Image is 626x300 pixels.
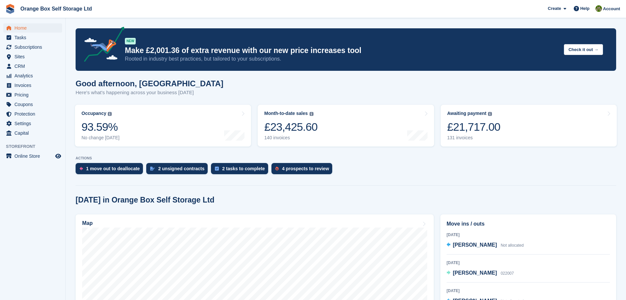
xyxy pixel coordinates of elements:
[580,5,590,12] span: Help
[3,81,62,90] a: menu
[271,163,336,177] a: 4 prospects to review
[6,143,65,150] span: Storefront
[3,90,62,99] a: menu
[14,151,54,161] span: Online Store
[14,109,54,119] span: Protection
[14,119,54,128] span: Settings
[125,38,136,44] div: NEW
[501,243,524,248] span: Not allocated
[14,52,54,61] span: Sites
[595,5,602,12] img: Pippa White
[14,128,54,138] span: Capital
[222,166,265,171] div: 2 tasks to complete
[18,3,95,14] a: Orange Box Self Storage Ltd
[264,120,317,134] div: £23,425.60
[3,71,62,80] a: menu
[447,260,610,266] div: [DATE]
[79,27,125,64] img: price-adjustments-announcement-icon-8257ccfd72463d97f412b2fc003d46551f7dbcb40ab6d574587a9cd5c0d94...
[75,105,251,147] a: Occupancy 93.59% No change [DATE]
[3,109,62,119] a: menu
[150,167,155,171] img: contract_signature_icon-13c848040528278c33f63329250d36e43548de30e8caae1d1a13099fd9432cc5.svg
[5,4,15,14] img: stora-icon-8386f47178a22dfd0bd8f6a31ec36ba5ce8667c1dd55bd0f319d3a0aa187defe.svg
[14,33,54,42] span: Tasks
[3,151,62,161] a: menu
[146,163,211,177] a: 2 unsigned contracts
[125,55,559,63] p: Rooted in industry best practices, but tailored to your subscriptions.
[86,166,140,171] div: 1 move out to deallocate
[447,269,514,278] a: [PERSON_NAME] 022007
[14,42,54,52] span: Subscriptions
[158,166,204,171] div: 2 unsigned contracts
[125,46,559,55] p: Make £2,001.36 of extra revenue with our new price increases tool
[603,6,620,12] span: Account
[82,220,93,226] h2: Map
[453,270,497,276] span: [PERSON_NAME]
[3,42,62,52] a: menu
[258,105,434,147] a: Month-to-date sales £23,425.60 140 invoices
[264,111,308,116] div: Month-to-date sales
[275,167,279,171] img: prospect-51fa495bee0391a8d652442698ab0144808aea92771e9ea1ae160a38d050c398.svg
[76,196,215,205] h2: [DATE] in Orange Box Self Storage Ltd
[447,220,610,228] h2: Move ins / outs
[447,120,500,134] div: £21,717.00
[447,111,487,116] div: Awaiting payment
[108,112,112,116] img: icon-info-grey-7440780725fd019a000dd9b08b2336e03edf1995a4989e88bcd33f0948082b44.svg
[3,100,62,109] a: menu
[3,33,62,42] a: menu
[14,23,54,33] span: Home
[3,52,62,61] a: menu
[211,163,271,177] a: 2 tasks to complete
[3,23,62,33] a: menu
[447,288,610,294] div: [DATE]
[441,105,617,147] a: Awaiting payment £21,717.00 131 invoices
[447,135,500,141] div: 131 invoices
[14,100,54,109] span: Coupons
[76,163,146,177] a: 1 move out to deallocate
[76,89,223,96] p: Here's what's happening across your business [DATE]
[3,119,62,128] a: menu
[14,81,54,90] span: Invoices
[76,79,223,88] h1: Good afternoon, [GEOGRAPHIC_DATA]
[14,90,54,99] span: Pricing
[14,62,54,71] span: CRM
[81,135,120,141] div: No change [DATE]
[215,167,219,171] img: task-75834270c22a3079a89374b754ae025e5fb1db73e45f91037f5363f120a921f8.svg
[14,71,54,80] span: Analytics
[564,44,603,55] button: Check it out →
[447,232,610,238] div: [DATE]
[54,152,62,160] a: Preview store
[501,271,514,276] span: 022007
[76,156,616,160] p: ACTIONS
[3,62,62,71] a: menu
[548,5,561,12] span: Create
[3,128,62,138] a: menu
[81,120,120,134] div: 93.59%
[453,242,497,248] span: [PERSON_NAME]
[81,111,106,116] div: Occupancy
[80,167,83,171] img: move_outs_to_deallocate_icon-f764333ba52eb49d3ac5e1228854f67142a1ed5810a6f6cc68b1a99e826820c5.svg
[310,112,313,116] img: icon-info-grey-7440780725fd019a000dd9b08b2336e03edf1995a4989e88bcd33f0948082b44.svg
[488,112,492,116] img: icon-info-grey-7440780725fd019a000dd9b08b2336e03edf1995a4989e88bcd33f0948082b44.svg
[264,135,317,141] div: 140 invoices
[447,241,524,250] a: [PERSON_NAME] Not allocated
[282,166,329,171] div: 4 prospects to review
